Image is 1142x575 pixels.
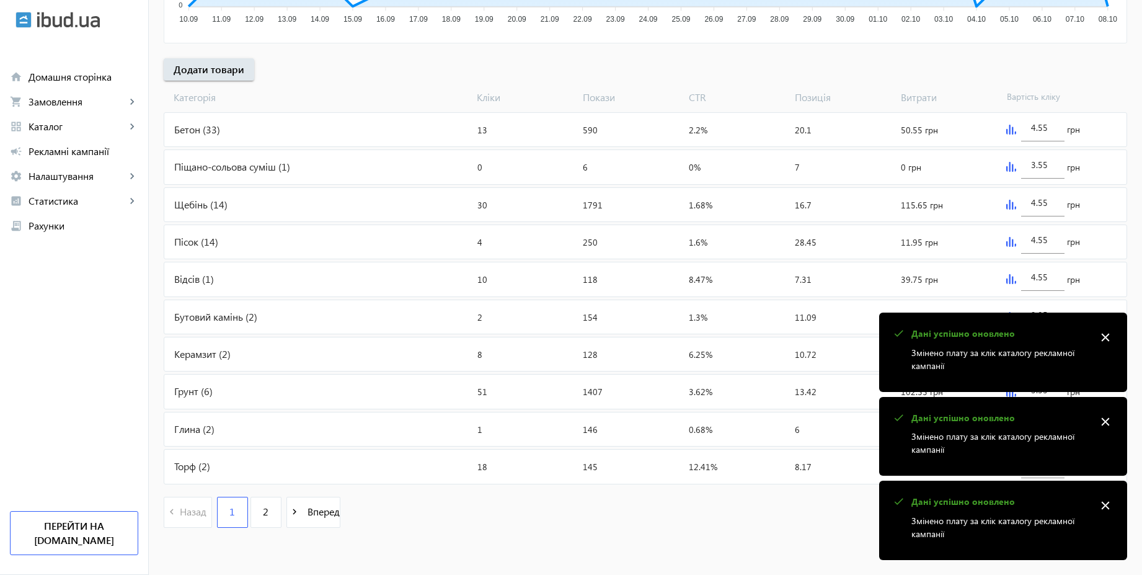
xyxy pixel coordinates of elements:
mat-icon: keyboard_arrow_right [126,195,138,207]
img: graph.svg [1006,237,1016,247]
tspan: 17.09 [409,15,428,24]
span: CTR [684,91,790,104]
span: Домашня сторінка [29,71,138,83]
tspan: 05.10 [1000,15,1019,24]
span: грн [1067,274,1080,286]
img: graph.svg [1006,200,1016,210]
span: Статистика [29,195,126,207]
span: 1 [477,424,482,435]
span: 1791 [583,199,603,211]
span: грн [1067,236,1080,248]
tspan: 11.09 [212,15,231,24]
span: 51 [477,386,487,398]
mat-icon: shopping_cart [10,96,22,108]
tspan: 12.09 [245,15,263,24]
span: 30 [477,199,487,211]
span: 6.25% [689,349,712,360]
tspan: 21.09 [541,15,559,24]
p: Дані успішно оновлено [911,328,1089,340]
span: 1.6% [689,236,707,248]
span: Позиція [790,91,896,104]
img: graph.svg [1006,125,1016,135]
span: 10.72 [795,349,817,360]
span: 7 [795,161,800,173]
div: Глина (2) [164,412,472,446]
tspan: 28.09 [770,15,789,24]
p: Змінено плату за клік каталогу рекламної кампанії [911,346,1089,372]
span: 0% [689,161,701,173]
div: Відсів (1) [164,262,472,296]
p: Дані успішно оновлено [911,412,1089,424]
tspan: 22.09 [573,15,592,24]
span: 20.1 [795,124,812,136]
span: Вперед [303,505,340,519]
span: Витрати [896,91,1002,104]
span: Рахунки [29,220,138,232]
tspan: 23.09 [606,15,625,24]
span: 6 [795,424,800,435]
tspan: 03.10 [934,15,953,24]
tspan: 04.10 [967,15,986,24]
span: 0 [477,161,482,173]
tspan: 07.10 [1066,15,1084,24]
span: 1.3% [689,311,707,323]
tspan: 08.10 [1099,15,1117,24]
mat-icon: campaign [10,145,22,158]
button: Вперед [286,497,340,528]
div: Торф (2) [164,450,472,483]
span: 1407 [583,386,603,398]
p: Змінено плату за клік каталогу рекламної кампанії [911,514,1089,540]
span: 115.65 грн [901,199,943,211]
span: Рекламні кампанії [29,145,138,158]
span: 13.42 [795,386,817,398]
img: ibud.svg [15,12,32,28]
span: 10 [477,274,487,285]
span: 50.55 грн [901,124,938,136]
tspan: 01.10 [869,15,887,24]
span: Каталог [29,120,126,133]
tspan: 10.09 [179,15,198,24]
span: 28.45 [795,236,817,248]
mat-icon: close [1096,496,1115,515]
span: 1.68% [689,199,712,211]
mat-icon: check [890,410,906,426]
span: 8.17 [795,461,812,473]
tspan: 27.09 [737,15,756,24]
span: 11.95 грн [901,236,938,248]
span: Покази [578,91,684,104]
mat-icon: close [1096,412,1115,431]
tspan: 02.10 [901,15,920,24]
tspan: 0 [179,1,182,9]
tspan: 15.09 [343,15,362,24]
div: Грунт (6) [164,375,472,408]
span: 1 [229,505,235,519]
tspan: 18.09 [442,15,461,24]
span: 2.2% [689,124,707,136]
span: 590 [583,124,598,136]
mat-icon: grid_view [10,120,22,133]
tspan: 19.09 [475,15,494,24]
tspan: 13.09 [278,15,296,24]
span: грн [1067,198,1080,211]
span: 118 [583,274,598,285]
div: Пісок (14) [164,225,472,259]
mat-icon: check [890,494,906,510]
span: грн [1067,123,1080,136]
mat-icon: check [890,326,906,342]
mat-icon: analytics [10,195,22,207]
div: Піщано-сольова суміш (1) [164,150,472,184]
span: Вартість кліку [1002,91,1108,104]
span: 0 грн [901,161,921,173]
tspan: 30.09 [836,15,854,24]
p: Змінено плату за клік каталогу рекламної кампанії [911,430,1089,456]
tspan: 06.10 [1033,15,1051,24]
span: грн [1067,161,1080,174]
div: Бутовий камінь (2) [164,300,472,334]
div: Щебінь (14) [164,188,472,221]
img: graph.svg [1006,162,1016,172]
span: 7.31 [795,274,812,285]
span: Додати товари [174,63,244,76]
mat-icon: keyboard_arrow_right [126,120,138,133]
span: 12.41% [689,461,717,473]
span: 128 [583,349,598,360]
